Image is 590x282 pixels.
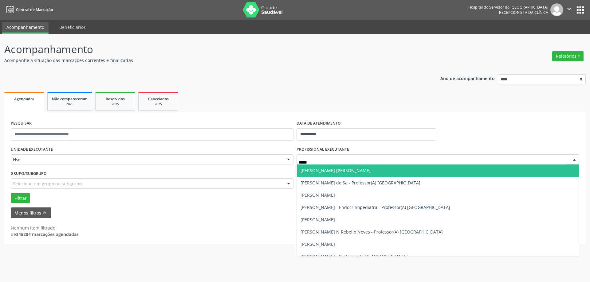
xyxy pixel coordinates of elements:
span: [PERSON_NAME] [301,217,335,222]
span: Não compareceram [52,96,88,102]
button: Filtrar [11,193,30,203]
strong: 346204 marcações agendadas [16,231,79,237]
span: Selecione um grupo ou subgrupo [13,180,82,187]
label: DATA DE ATENDIMENTO [297,119,341,128]
label: Grupo/Subgrupo [11,169,47,178]
label: UNIDADE EXECUTANTE [11,145,53,154]
span: [PERSON_NAME] [PERSON_NAME] [301,168,371,173]
button: Relatórios [552,51,584,61]
label: PROFISSIONAL EXECUTANTE [297,145,349,154]
span: [PERSON_NAME] [301,192,335,198]
img: img [550,3,563,16]
div: Nenhum item filtrado [11,225,79,231]
span: [PERSON_NAME] - Endocrinopediatra - Professor(A) [GEOGRAPHIC_DATA] [301,204,450,210]
p: Ano de acompanhamento [440,74,495,82]
i:  [566,6,572,12]
button:  [563,3,575,16]
span: [PERSON_NAME] de Sa - Professor(A) [GEOGRAPHIC_DATA] [301,180,420,186]
div: 2025 [100,102,131,106]
label: PESQUISAR [11,119,32,128]
div: Hospital do Servidor do [GEOGRAPHIC_DATA] [468,5,548,10]
span: [PERSON_NAME] [301,241,335,247]
button: apps [575,5,586,15]
span: [PERSON_NAME] N Rebello Neves - Professor(A) [GEOGRAPHIC_DATA] [301,229,443,235]
span: Cancelados [148,96,169,102]
a: Beneficiários [55,22,90,33]
button: Menos filtroskeyboard_arrow_up [11,207,51,218]
span: Recepcionista da clínica [499,10,548,15]
span: Resolvidos [106,96,125,102]
a: Acompanhamento [2,22,49,34]
a: Central de Marcação [4,5,53,15]
p: Acompanhamento [4,42,411,57]
span: [PERSON_NAME] - Professor(A) [GEOGRAPHIC_DATA] [301,253,408,259]
span: Central de Marcação [16,7,53,12]
i: keyboard_arrow_up [41,209,48,216]
p: Acompanhe a situação das marcações correntes e finalizadas [4,57,411,64]
div: 2025 [143,102,174,106]
span: Hse [13,156,281,163]
div: 2025 [52,102,88,106]
span: Agendados [14,96,34,102]
div: de [11,231,79,238]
